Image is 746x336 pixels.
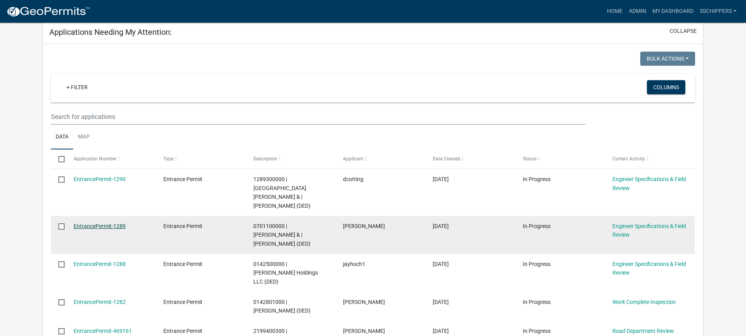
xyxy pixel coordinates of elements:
[433,176,449,182] span: 10/08/2025
[433,261,449,267] span: 10/06/2025
[156,149,246,168] datatable-header-cell: Type
[640,52,695,66] button: Bulk Actions
[253,261,318,285] span: 0142500000 | Hoch Holdings LLC (DED)
[74,299,126,305] a: EntrancePermit-1282
[163,328,202,334] span: Entrance Permit
[51,125,73,150] a: Data
[253,223,311,247] span: 0701100000 | Gritters, Joshua R & | Gritters, Jodi M (DED)
[433,299,449,305] span: 09/23/2025
[74,328,132,334] a: EntrancePermit-469161
[433,156,460,162] span: Date Created
[670,27,697,35] button: collapse
[51,109,585,125] input: Search for applications
[246,149,335,168] datatable-header-cell: Description
[612,156,645,162] span: Current Activity
[605,149,695,168] datatable-header-cell: Current Activity
[515,149,605,168] datatable-header-cell: Status
[612,223,686,238] a: Engineer Specifications & Field Review
[51,149,66,168] datatable-header-cell: Select
[343,156,363,162] span: Applicant
[74,261,126,267] a: EntrancePermit-1288
[612,299,676,305] a: Work Complete Inspection
[523,223,551,229] span: In Progress
[523,176,551,182] span: In Progress
[253,176,311,209] span: 1289300000 | Cottington, David M & | Cottington, Sarah E (DED)
[49,27,172,37] h5: Applications Needing My Attention:
[66,149,156,168] datatable-header-cell: Application Number
[60,80,94,94] a: + Filter
[74,223,126,229] a: EntrancePermit-1289
[612,328,674,334] a: Road Department Review
[163,176,202,182] span: Entrance Permit
[343,223,385,229] span: Joshua Gritters
[253,156,277,162] span: Description
[612,261,686,276] a: Engineer Specifications & Field Review
[74,156,116,162] span: Application Number
[163,156,173,162] span: Type
[433,223,449,229] span: 10/07/2025
[343,299,385,305] span: Corey Jacobe
[343,328,385,334] span: Nicholas F Carter
[626,4,649,19] a: Admin
[425,149,515,168] datatable-header-cell: Date Created
[604,4,626,19] a: Home
[343,261,365,267] span: jayhoch1
[612,176,686,191] a: Engineer Specifications & Field Review
[253,299,311,314] span: 0142801000 | Jacobe, Corey (DED)
[163,223,202,229] span: Entrance Permit
[73,125,94,150] a: Map
[163,299,202,305] span: Entrance Permit
[343,176,363,182] span: dcotting
[523,299,551,305] span: In Progress
[523,261,551,267] span: In Progress
[523,328,551,334] span: In Progress
[697,4,740,19] a: sschippers
[647,80,685,94] button: Columns
[163,261,202,267] span: Entrance Permit
[74,176,126,182] a: EntrancePermit-1290
[649,4,697,19] a: My Dashboard
[433,328,449,334] span: 08/26/2025
[523,156,536,162] span: Status
[336,149,425,168] datatable-header-cell: Applicant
